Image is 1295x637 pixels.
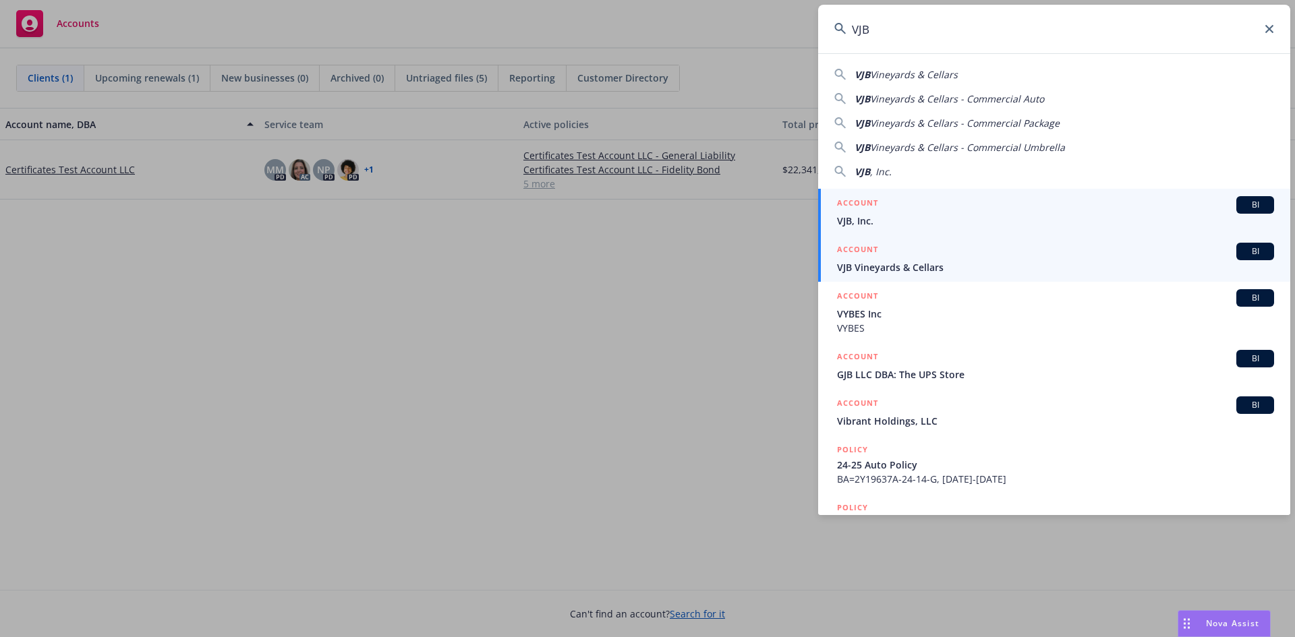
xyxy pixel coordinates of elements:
[1242,353,1269,365] span: BI
[837,458,1274,472] span: 24-25 Auto Policy
[818,235,1290,282] a: ACCOUNTBIVJB Vineyards & Cellars
[855,165,870,178] span: VJB
[870,92,1044,105] span: Vineyards & Cellars - Commercial Auto
[870,68,958,81] span: Vineyards & Cellars
[818,189,1290,235] a: ACCOUNTBIVJB, Inc.
[818,5,1290,53] input: Search...
[1242,245,1269,257] span: BI
[855,117,870,129] span: VJB
[837,367,1274,382] span: GJB LLC DBA: The UPS Store
[837,243,878,259] h5: ACCOUNT
[855,68,870,81] span: VJB
[818,389,1290,435] a: ACCOUNTBIVibrant Holdings, LLC
[1178,610,1271,637] button: Nova Assist
[1242,292,1269,304] span: BI
[837,501,868,514] h5: POLICY
[818,435,1290,493] a: POLICY24-25 Auto PolicyBA=2Y19637A-24-14-G, [DATE]-[DATE]
[837,396,878,413] h5: ACCOUNT
[870,165,892,178] span: , Inc.
[837,214,1274,228] span: VJB, Inc.
[837,443,868,456] h5: POLICY
[837,260,1274,274] span: VJB Vineyards & Cellars
[1178,611,1195,636] div: Drag to move
[870,117,1060,129] span: Vineyards & Cellars - Commercial Package
[837,321,1274,335] span: VYBES
[1242,199,1269,211] span: BI
[837,350,878,366] h5: ACCOUNT
[837,289,878,305] h5: ACCOUNT
[1242,399,1269,411] span: BI
[818,493,1290,551] a: POLICY
[818,342,1290,389] a: ACCOUNTBIGJB LLC DBA: The UPS Store
[870,141,1065,154] span: Vineyards & Cellars - Commercial Umbrella
[837,307,1274,321] span: VYBES Inc
[837,414,1274,428] span: Vibrant Holdings, LLC
[818,282,1290,342] a: ACCOUNTBIVYBES IncVYBES
[855,141,870,154] span: VJB
[837,196,878,212] h5: ACCOUNT
[1206,617,1259,629] span: Nova Assist
[855,92,870,105] span: VJB
[837,472,1274,486] span: BA=2Y19637A-24-14-G, [DATE]-[DATE]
